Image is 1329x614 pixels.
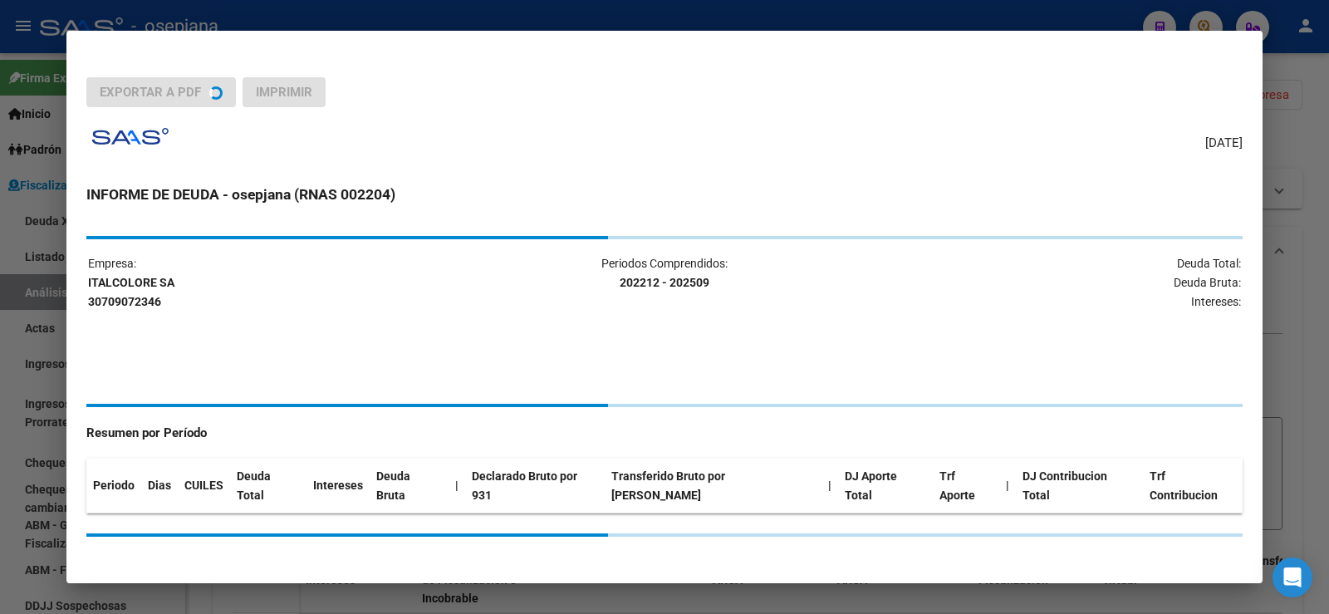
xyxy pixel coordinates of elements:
[370,459,448,513] th: Deuda Bruta
[88,254,471,311] p: Empresa:
[605,459,821,513] th: Transferido Bruto por [PERSON_NAME]
[86,424,1243,443] h4: Resumen por Período
[821,459,838,513] th: |
[243,77,326,107] button: Imprimir
[86,184,1243,205] h3: INFORME DE DEUDA - osepjana (RNAS 002204)
[1143,459,1243,513] th: Trf Contribucion
[86,77,236,107] button: Exportar a PDF
[141,459,178,513] th: Dias
[620,276,709,289] strong: 202212 - 202509
[449,459,465,513] th: |
[465,459,605,513] th: Declarado Bruto por 931
[1205,134,1243,153] span: [DATE]
[1016,459,1143,513] th: DJ Contribucion Total
[230,459,307,513] th: Deuda Total
[178,459,230,513] th: CUILES
[933,459,1000,513] th: Trf Aporte
[307,459,370,513] th: Intereses
[88,276,174,308] strong: ITALCOLORE SA 30709072346
[999,459,1016,513] th: |
[858,254,1241,311] p: Deuda Total: Deuda Bruta: Intereses:
[838,459,933,513] th: DJ Aporte Total
[473,254,856,292] p: Periodos Comprendidos:
[86,459,141,513] th: Periodo
[1273,558,1312,597] div: Open Intercom Messenger
[256,85,312,100] span: Imprimir
[100,85,201,100] span: Exportar a PDF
